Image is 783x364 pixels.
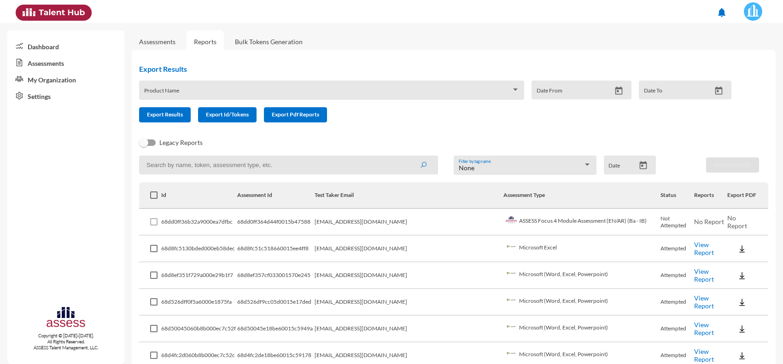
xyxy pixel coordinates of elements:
[198,107,257,122] button: Export Id/Tokens
[161,182,237,209] th: Id
[694,347,714,363] a: View Report
[46,306,87,331] img: assesscompany-logo.png
[206,111,249,118] span: Export Id/Tokens
[503,316,661,342] td: Microsoft (Word, Excel, Powerpoint)
[694,267,714,283] a: View Report
[635,161,651,170] button: Open calendar
[272,111,319,118] span: Export Pdf Reports
[660,262,694,289] td: Attempted
[611,86,627,96] button: Open calendar
[503,209,661,236] td: ASSESS Focus 4 Module Assessment (EN/AR) (Ba - IB)
[503,262,661,289] td: Microsoft (Word, Excel, Powerpoint)
[237,182,315,209] th: Assessment Id
[237,236,315,262] td: 68d8fc51c518660015ee4ff8
[694,321,714,336] a: View Report
[161,209,237,236] td: 68dd0ff36b32a9000ea7dfbc
[7,38,124,54] a: Dashboard
[694,294,714,310] a: View Report
[503,182,661,209] th: Assessment Type
[694,241,714,256] a: View Report
[228,30,310,53] a: Bulk Tokens Generation
[161,262,237,289] td: 68d8ef351f729a000e29b1f7
[139,64,739,73] h2: Export Results
[159,137,203,148] span: Legacy Reports
[161,289,237,316] td: 68d526dff0f5a6000e1875fa
[706,157,759,173] button: Download PDF
[315,236,503,262] td: [EMAIL_ADDRESS][DOMAIN_NAME]
[660,316,694,342] td: Attempted
[694,218,724,225] span: No Report
[660,289,694,316] td: Attempted
[7,71,124,87] a: My Organization
[264,107,327,122] button: Export Pdf Reports
[147,111,183,118] span: Export Results
[660,236,694,262] td: Attempted
[503,289,661,316] td: Microsoft (Word, Excel, Powerpoint)
[161,236,237,262] td: 68d8fc5130bded000eb58dec
[315,289,503,316] td: [EMAIL_ADDRESS][DOMAIN_NAME]
[660,182,694,209] th: Status
[660,209,694,236] td: Not Attempted
[237,209,315,236] td: 68dd0ff364d44f0015b47588
[315,262,503,289] td: [EMAIL_ADDRESS][DOMAIN_NAME]
[694,182,727,209] th: Reports
[714,161,751,168] span: Download PDF
[237,289,315,316] td: 68d526df9cc05d0015e17ded
[315,209,503,236] td: [EMAIL_ADDRESS][DOMAIN_NAME]
[7,54,124,71] a: Assessments
[139,156,438,174] input: Search by name, token, assessment type, etc.
[237,262,315,289] td: 68d8ef357cf033001570e245
[716,7,727,18] mat-icon: notifications
[139,38,175,46] a: Assessments
[7,87,124,104] a: Settings
[237,316,315,342] td: 68d50045e18be60015c5949a
[727,214,747,230] span: No Report
[503,236,661,262] td: Microsoft Excel
[315,316,503,342] td: [EMAIL_ADDRESS][DOMAIN_NAME]
[139,107,191,122] button: Export Results
[727,182,768,209] th: Export PDF
[711,86,727,96] button: Open calendar
[7,333,124,351] p: Copyright © [DATE]-[DATE]. All Rights Reserved. ASSESS Talent Management, LLC.
[459,164,474,172] span: None
[161,316,237,342] td: 68d50045060b8b000ec7c52f
[315,182,503,209] th: Test Taker Email
[187,30,224,53] a: Reports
